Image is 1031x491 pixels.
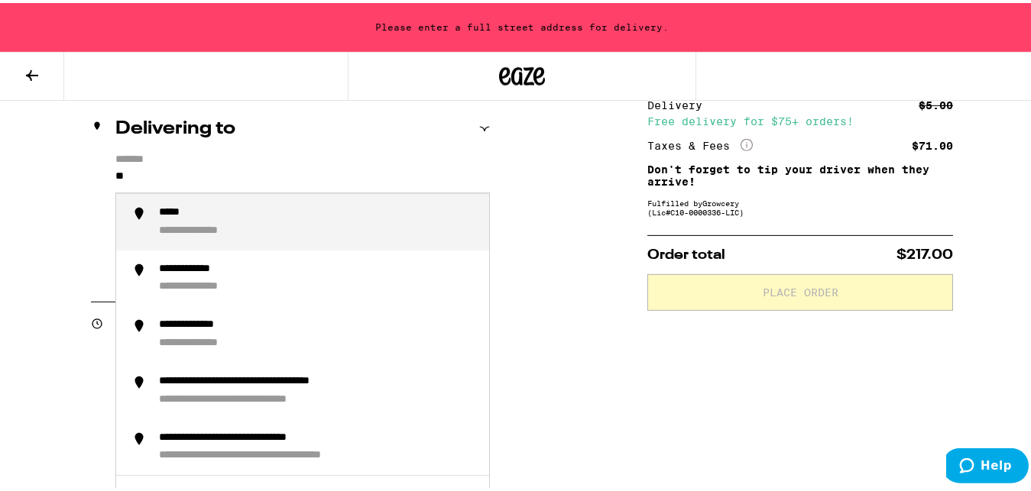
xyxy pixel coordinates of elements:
span: Place Order [763,284,838,295]
div: Delivery [647,97,713,108]
iframe: Opens a widget where you can find more information [946,445,1029,483]
div: Fulfilled by Growcery (Lic# C10-0000336-LIC ) [647,195,953,214]
button: Place Order [647,271,953,308]
div: Taxes & Fees [647,136,753,150]
div: $5.00 [919,97,953,108]
span: $217.00 [896,245,953,259]
div: Free delivery for $75+ orders! [647,113,953,124]
div: $71.00 [912,137,953,148]
p: Don't forget to tip your driver when they arrive! [647,160,953,185]
h2: Delivering to [115,117,235,135]
span: Order total [647,245,725,259]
